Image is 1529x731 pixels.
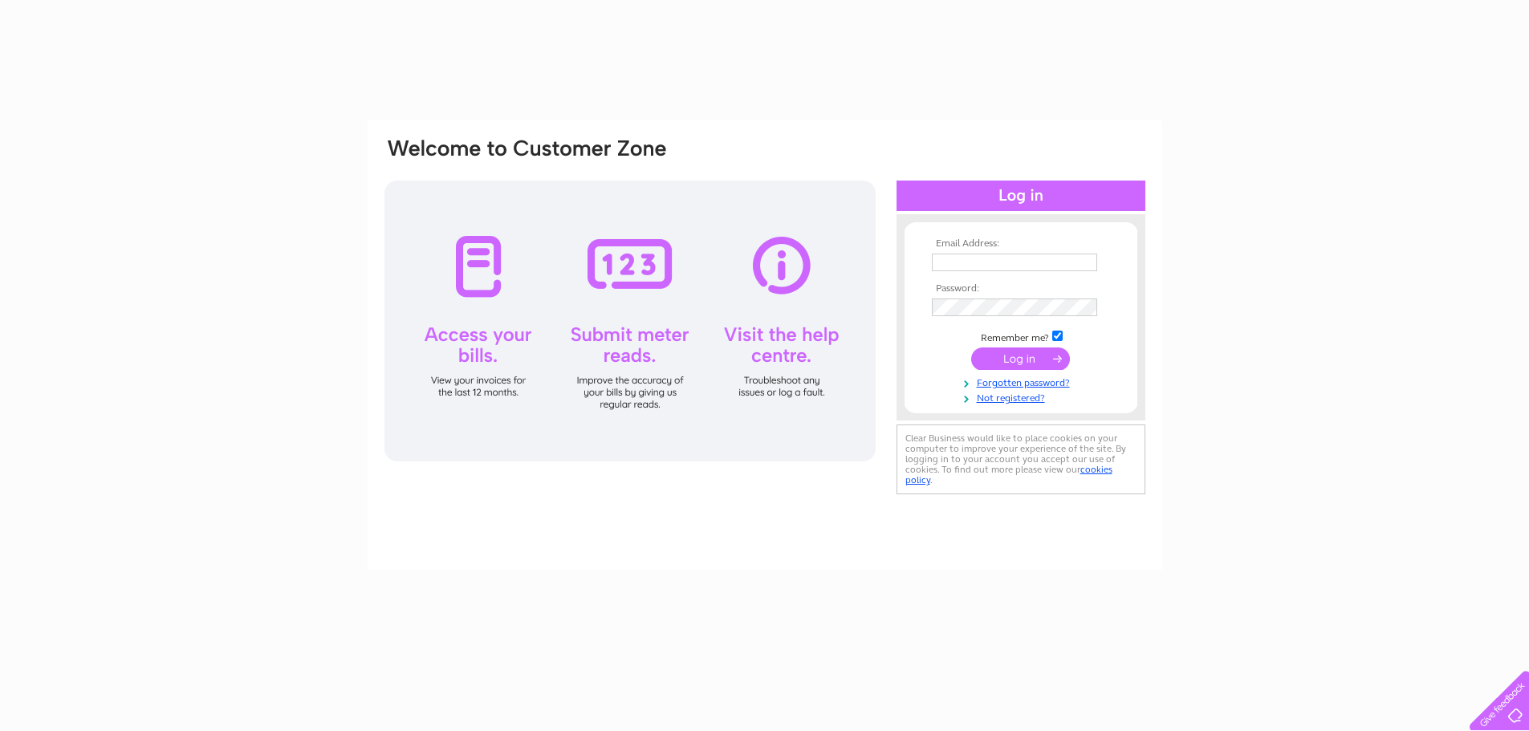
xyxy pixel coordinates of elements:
a: Forgotten password? [932,374,1114,389]
a: cookies policy [905,464,1112,485]
th: Password: [928,283,1114,294]
td: Remember me? [928,328,1114,344]
input: Submit [971,347,1070,370]
a: Not registered? [932,389,1114,404]
th: Email Address: [928,238,1114,250]
div: Clear Business would like to place cookies on your computer to improve your experience of the sit... [897,424,1145,494]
